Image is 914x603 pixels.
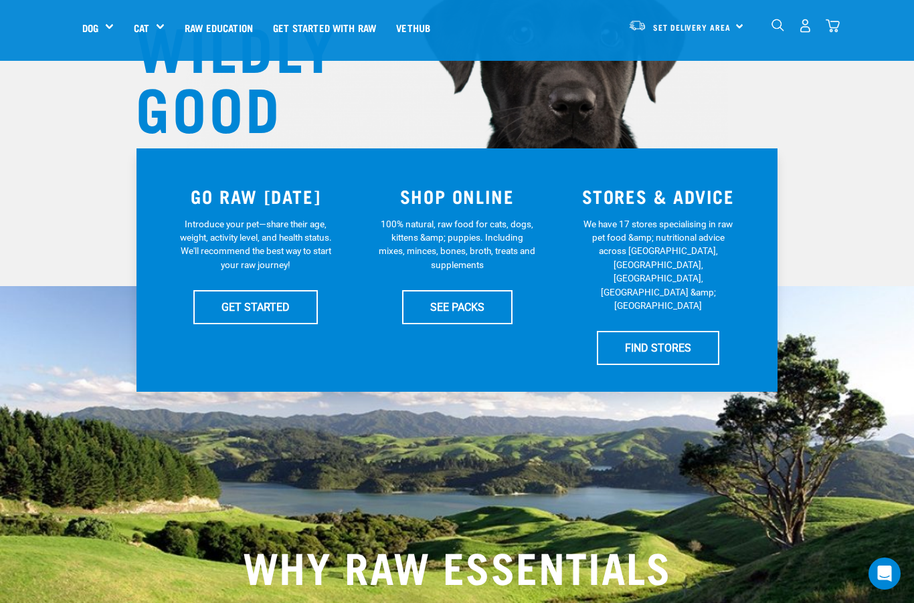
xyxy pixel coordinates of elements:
[826,19,840,33] img: home-icon@2x.png
[175,1,263,54] a: Raw Education
[597,331,719,364] a: FIND STORES
[402,290,513,324] a: SEE PACKS
[263,1,386,54] a: Get started with Raw
[565,186,751,207] h3: STORES & ADVICE
[379,217,536,272] p: 100% natural, raw food for cats, dogs, kittens &amp; puppies. Including mixes, minces, bones, bro...
[193,290,318,324] a: GET STARTED
[653,25,731,29] span: Set Delivery Area
[386,1,440,54] a: Vethub
[771,19,784,31] img: home-icon-1@2x.png
[628,19,646,31] img: van-moving.png
[136,15,403,196] h1: WILDLY GOOD NUTRITION
[163,186,349,207] h3: GO RAW [DATE]
[177,217,335,272] p: Introduce your pet—share their age, weight, activity level, and health status. We'll recommend th...
[798,19,812,33] img: user.png
[82,20,98,35] a: Dog
[579,217,737,313] p: We have 17 stores specialising in raw pet food &amp; nutritional advice across [GEOGRAPHIC_DATA],...
[869,558,901,590] div: Open Intercom Messenger
[82,541,832,590] h2: WHY RAW ESSENTIALS
[134,20,149,35] a: Cat
[365,186,550,207] h3: SHOP ONLINE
